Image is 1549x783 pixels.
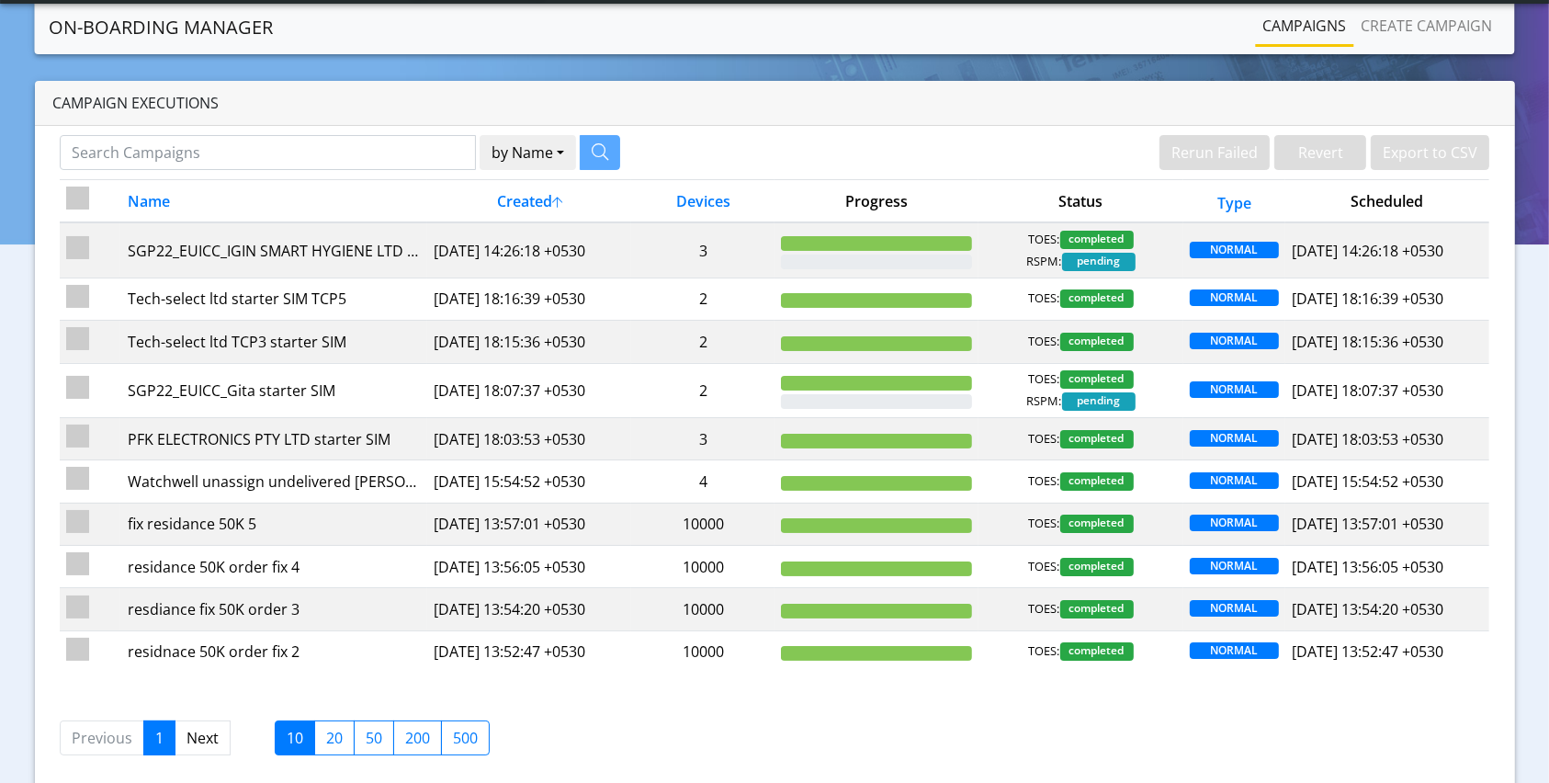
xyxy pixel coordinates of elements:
div: Tech-select ltd starter SIM TCP5 [128,288,421,310]
input: Search Campaigns [60,135,477,170]
span: TOES: [1029,333,1060,351]
div: fix residance 50K 5 [128,513,421,535]
span: [DATE] 18:16:39 +0530 [1292,289,1443,309]
td: 3 [631,222,774,278]
div: PFK ELECTRONICS PTY LTD starter SIM [128,428,421,450]
span: NORMAL [1190,558,1279,574]
span: [DATE] 13:54:20 +0530 [1292,599,1443,619]
span: TOES: [1029,558,1060,576]
span: TOES: [1029,642,1060,661]
span: completed [1060,515,1134,533]
span: NORMAL [1190,472,1279,489]
span: completed [1060,370,1134,389]
span: [DATE] 13:52:47 +0530 [1292,641,1443,662]
div: SGP22_EUICC_Gita starter SIM [128,380,421,402]
span: [DATE] 18:15:36 +0530 [1292,332,1443,352]
td: [DATE] 13:56:05 +0530 [427,546,631,588]
th: Progress [774,180,978,223]
td: 2 [631,363,774,417]
div: resdiance fix 50K order 3 [128,598,421,620]
span: NORMAL [1190,381,1279,398]
span: completed [1060,430,1134,448]
span: TOES: [1029,515,1060,533]
div: residnace 50K order fix 2 [128,641,421,663]
span: completed [1060,333,1134,351]
span: RSPM: [1027,392,1062,411]
span: [DATE] 18:03:53 +0530 [1292,429,1443,449]
span: TOES: [1029,472,1060,491]
td: 3 [631,417,774,460]
span: TOES: [1029,600,1060,618]
span: completed [1060,600,1134,618]
td: [DATE] 18:16:39 +0530 [427,278,631,320]
span: TOES: [1029,370,1060,389]
td: [DATE] 13:52:47 +0530 [427,630,631,673]
label: 50 [354,721,394,755]
td: 4 [631,460,774,503]
span: pending [1062,392,1136,411]
div: residance 50K order fix 4 [128,556,421,578]
label: 10 [275,721,315,755]
span: completed [1060,558,1134,576]
th: Scheduled [1285,180,1489,223]
td: [DATE] 13:57:01 +0530 [427,503,631,545]
span: completed [1060,289,1134,308]
td: [DATE] 18:07:37 +0530 [427,363,631,417]
label: 500 [441,721,490,755]
th: Status [978,180,1182,223]
label: 200 [393,721,442,755]
div: Campaign Executions [35,81,1515,126]
label: 20 [314,721,355,755]
td: [DATE] 18:15:36 +0530 [427,321,631,363]
span: NORMAL [1190,515,1279,531]
td: 10000 [631,503,774,545]
span: [DATE] 13:57:01 +0530 [1292,514,1443,534]
span: completed [1060,642,1134,661]
a: Create campaign [1354,7,1500,44]
td: 10000 [631,546,774,588]
button: Export to CSV [1371,135,1489,170]
td: [DATE] 18:03:53 +0530 [427,417,631,460]
span: NORMAL [1190,242,1279,258]
span: [DATE] 15:54:52 +0530 [1292,471,1443,492]
span: pending [1062,253,1136,271]
span: [DATE] 14:26:18 +0530 [1292,241,1443,261]
th: Devices [631,180,774,223]
td: 10000 [631,588,774,630]
th: Type [1183,180,1285,223]
td: [DATE] 13:54:20 +0530 [427,588,631,630]
td: [DATE] 14:26:18 +0530 [427,222,631,278]
td: 2 [631,278,774,320]
span: completed [1060,472,1134,491]
a: Next [175,721,231,755]
span: TOES: [1029,430,1060,448]
th: Created [427,180,631,223]
td: 2 [631,321,774,363]
th: Name [120,180,427,223]
span: RSPM: [1027,253,1062,271]
span: completed [1060,231,1134,249]
span: [DATE] 13:56:05 +0530 [1292,557,1443,577]
span: TOES: [1029,231,1060,249]
span: [DATE] 18:07:37 +0530 [1292,380,1443,401]
div: Watchwell unassign undelivered [PERSON_NAME] [128,471,421,493]
a: Campaigns [1256,7,1354,44]
div: SGP22_EUICC_IGIN SMART HYGIENE LTD Starter SIM [128,240,421,262]
td: 10000 [631,630,774,673]
a: 1 [143,721,175,755]
div: Tech-select ltd TCP3 starter SIM [128,331,421,353]
span: NORMAL [1190,333,1279,349]
button: Revert [1274,135,1366,170]
span: NORMAL [1190,600,1279,617]
button: Rerun Failed [1159,135,1270,170]
span: NORMAL [1190,430,1279,447]
button: by Name [480,135,576,170]
span: NORMAL [1190,642,1279,659]
td: [DATE] 15:54:52 +0530 [427,460,631,503]
span: NORMAL [1190,289,1279,306]
a: On-Boarding Manager [50,9,274,46]
span: TOES: [1029,289,1060,308]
